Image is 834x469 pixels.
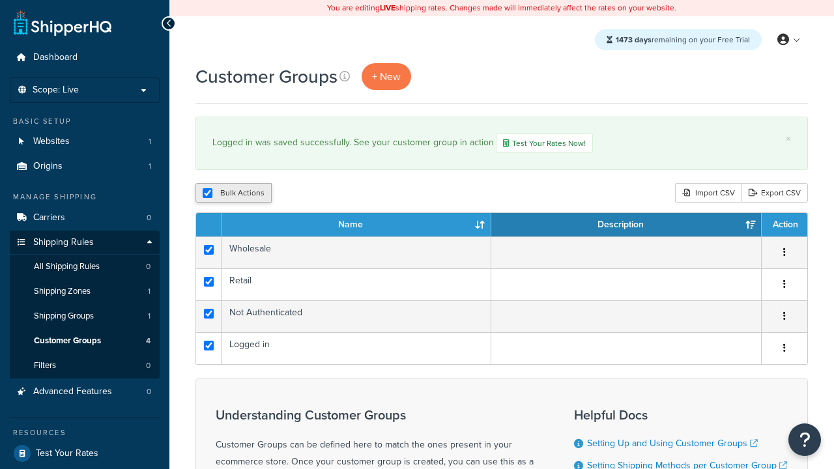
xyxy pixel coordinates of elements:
th: Action [762,213,807,236]
li: Origins [10,154,160,178]
td: Retail [222,268,491,300]
li: Customer Groups [10,329,160,353]
span: 1 [148,286,151,297]
span: + New [372,69,401,84]
a: Dashboard [10,46,160,70]
b: LIVE [380,2,395,14]
h1: Customer Groups [195,64,338,89]
li: Filters [10,354,160,378]
a: Test Your Rates Now! [496,134,593,153]
span: 1 [148,311,151,322]
a: All Shipping Rules 0 [10,255,160,279]
span: Dashboard [33,52,78,63]
span: Test Your Rates [36,448,98,459]
a: Filters 0 [10,354,160,378]
a: Shipping Groups 1 [10,304,160,328]
span: Filters [34,360,56,371]
span: 0 [146,360,151,371]
span: Scope: Live [33,85,79,96]
li: Websites [10,130,160,154]
li: Carriers [10,206,160,230]
a: Origins 1 [10,154,160,178]
a: Setting Up and Using Customer Groups [587,436,758,450]
span: 4 [146,335,151,347]
div: Resources [10,427,160,438]
span: 0 [147,212,151,223]
span: Shipping Zones [34,286,91,297]
li: All Shipping Rules [10,255,160,279]
span: Carriers [33,212,65,223]
li: Shipping Groups [10,304,160,328]
td: Logged in [222,332,491,364]
button: Open Resource Center [788,423,821,456]
a: Shipping Zones 1 [10,279,160,304]
span: All Shipping Rules [34,261,100,272]
a: × [786,134,791,144]
a: Websites 1 [10,130,160,154]
a: Shipping Rules [10,231,160,255]
td: Wholesale [222,236,491,268]
li: Shipping Rules [10,231,160,379]
div: Manage Shipping [10,192,160,203]
a: Carriers 0 [10,206,160,230]
a: + New [362,63,411,90]
th: Name: activate to sort column ascending [222,213,491,236]
a: ShipperHQ Home [14,10,111,36]
li: Advanced Features [10,380,160,404]
span: Customer Groups [34,335,101,347]
a: Customer Groups 4 [10,329,160,353]
span: Origins [33,161,63,172]
button: Bulk Actions [195,183,272,203]
h3: Helpful Docs [574,408,787,422]
span: 0 [147,386,151,397]
div: Basic Setup [10,116,160,127]
th: Description: activate to sort column ascending [491,213,762,236]
div: remaining on your Free Trial [595,29,762,50]
a: Test Your Rates [10,442,160,465]
span: Websites [33,136,70,147]
span: 1 [149,136,151,147]
div: Import CSV [675,183,741,203]
span: Advanced Features [33,386,112,397]
a: Export CSV [741,183,808,203]
a: Advanced Features 0 [10,380,160,404]
td: Not Authenticated [222,300,491,332]
span: Shipping Groups [34,311,94,322]
li: Shipping Zones [10,279,160,304]
span: Shipping Rules [33,237,94,248]
span: 0 [146,261,151,272]
strong: 1473 days [616,34,652,46]
span: 1 [149,161,151,172]
h3: Understanding Customer Groups [216,408,541,422]
div: Logged in was saved successfully. See your customer group in action [212,134,791,153]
